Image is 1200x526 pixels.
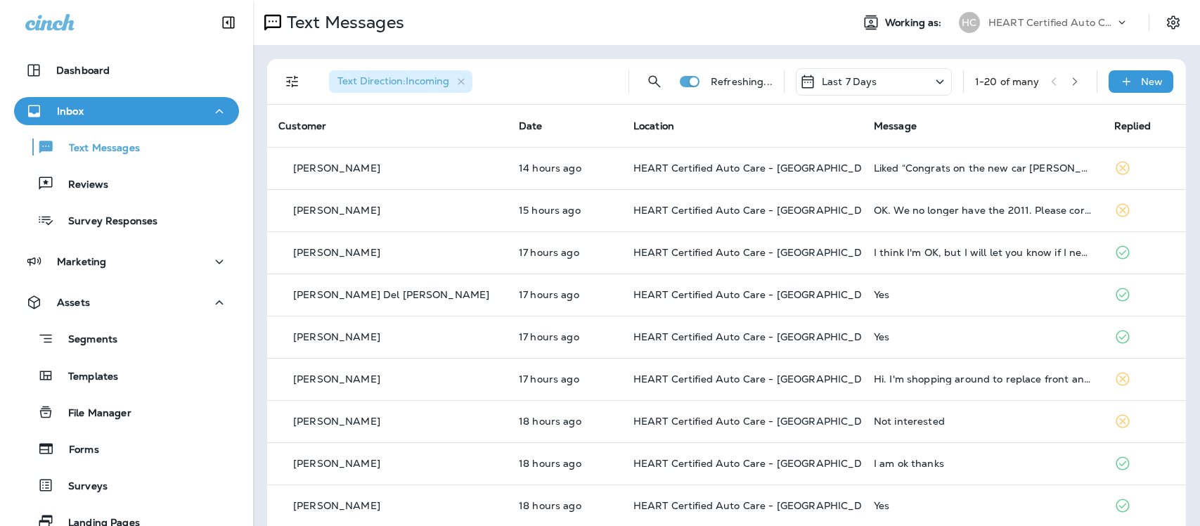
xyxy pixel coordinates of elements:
button: Marketing [14,248,239,276]
p: [PERSON_NAME] [293,162,380,174]
button: Collapse Sidebar [209,8,248,37]
button: Dashboard [14,56,239,84]
div: OK. We no longer have the 2011. Please correct your records. [874,205,1092,216]
p: Sep 24, 2025 10:33 AM [519,416,611,427]
div: Hi. I'm shopping around to replace front and back brake pads/rotors for my 2016 BWM 328xi. Could ... [874,373,1092,385]
p: Sep 24, 2025 11:10 AM [519,289,611,300]
div: Yes [874,500,1092,511]
p: Sep 24, 2025 11:03 AM [519,373,611,385]
p: Forms [55,444,99,457]
div: I think I'm OK, but I will let you know if I need to send a vehicle in thanks [874,247,1092,258]
span: Working as: [885,17,945,29]
span: Message [874,120,917,132]
span: Customer [278,120,326,132]
p: Sep 24, 2025 11:10 AM [519,331,611,342]
p: [PERSON_NAME] [293,458,380,469]
p: Text Messages [281,12,404,33]
button: Segments [14,323,239,354]
span: HEART Certified Auto Care - [GEOGRAPHIC_DATA] [633,162,886,174]
span: Replied [1114,120,1151,132]
div: Liked “Congrats on the new car Peter! Do you want us to remove the 1998 BMW from your profile?” [874,162,1092,174]
span: HEART Certified Auto Care - [GEOGRAPHIC_DATA] [633,373,886,385]
p: Survey Responses [54,215,157,229]
button: Assets [14,288,239,316]
p: [PERSON_NAME] [293,247,380,258]
button: Settings [1161,10,1186,35]
button: Search Messages [640,68,669,96]
p: Sep 24, 2025 02:05 PM [519,162,611,174]
p: Sep 24, 2025 10:25 AM [519,500,611,511]
p: Last 7 Days [822,76,877,87]
p: File Manager [54,407,131,421]
button: File Manager [14,397,239,427]
p: Sep 24, 2025 11:19 AM [519,247,611,258]
button: Inbox [14,97,239,125]
span: Location [633,120,674,132]
p: [PERSON_NAME] [293,205,380,216]
p: HEART Certified Auto Care [988,17,1115,28]
p: [PERSON_NAME] [293,373,380,385]
button: Templates [14,361,239,390]
button: Survey Responses [14,205,239,235]
button: Text Messages [14,132,239,162]
button: Reviews [14,169,239,198]
span: HEART Certified Auto Care - [GEOGRAPHIC_DATA] [633,204,886,217]
p: Text Messages [55,142,140,155]
div: HC [959,12,980,33]
p: Sep 24, 2025 10:32 AM [519,458,611,469]
p: Templates [54,371,118,384]
span: HEART Certified Auto Care - [GEOGRAPHIC_DATA] [633,246,886,259]
button: Forms [14,434,239,463]
div: Yes [874,289,1092,300]
div: 1 - 20 of many [975,76,1040,87]
p: Refreshing... [711,76,773,87]
button: Filters [278,68,307,96]
span: HEART Certified Auto Care - [GEOGRAPHIC_DATA] [633,499,886,512]
p: Inbox [57,105,84,117]
p: New [1141,76,1163,87]
p: Sep 24, 2025 01:14 PM [519,205,611,216]
p: Surveys [54,480,108,494]
span: HEART Certified Auto Care - [GEOGRAPHIC_DATA] [633,331,886,343]
p: [PERSON_NAME] [293,500,380,511]
p: [PERSON_NAME] Del [PERSON_NAME] [293,289,489,300]
div: Text Direction:Incoming [329,70,472,93]
p: [PERSON_NAME] [293,331,380,342]
p: Dashboard [56,65,110,76]
span: Date [519,120,543,132]
button: Surveys [14,470,239,500]
span: HEART Certified Auto Care - [GEOGRAPHIC_DATA] [633,288,886,301]
p: Reviews [54,179,108,192]
span: HEART Certified Auto Care - [GEOGRAPHIC_DATA] [633,415,886,428]
div: I am ok thanks [874,458,1092,469]
p: [PERSON_NAME] [293,416,380,427]
p: Marketing [57,256,106,267]
div: Yes [874,331,1092,342]
p: Segments [54,333,117,347]
div: Not interested [874,416,1092,427]
p: Assets [57,297,90,308]
span: HEART Certified Auto Care - [GEOGRAPHIC_DATA] [633,457,886,470]
span: Text Direction : Incoming [337,75,449,87]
